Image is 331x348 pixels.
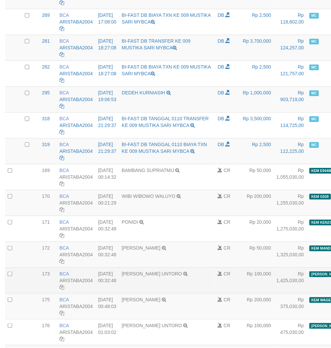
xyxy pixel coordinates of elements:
a: ARISTABA2004 [59,123,93,128]
span: BCA [59,245,69,251]
span: 281 [42,38,50,44]
td: Rp 1,055,030,00 [274,164,307,190]
a: ARISTABA2004 [59,226,93,231]
a: BI-FAST DB TANGGAL 0110 BIAYA TXN KE 009 MUSTIKA SARI MYBCA [122,142,207,154]
a: Copy ARISTABA2004 to clipboard [59,310,64,316]
td: BI-FAST DB BIAYA TXN KE 009 MUSTIKA SARI MYBCA [119,9,215,35]
td: [DATE] 01:03:02 [95,319,119,345]
a: ARISTABA2004 [59,19,93,25]
td: Rp 200,000 [238,190,274,216]
a: Copy ARISTABA2004 to clipboard [59,78,64,83]
td: Rp 50,000 [238,242,274,267]
a: ARISTABA2004 [59,304,93,309]
td: Rp 200,000 [238,293,274,319]
span: CR [224,168,231,173]
span: Manually Checked by: asqcemara [310,39,319,44]
td: Rp 118,802,00 [274,9,307,35]
a: DEDEH KURNIASIH [122,90,165,95]
td: Rp 112,225,00 [274,138,307,164]
span: BCA [59,168,69,173]
a: Copy ARISTABA2004 to clipboard [59,26,64,31]
a: [PERSON_NAME] [122,245,160,251]
span: BCA [59,90,69,95]
span: BCA [59,323,69,328]
span: Manually Checked by: asqcemara [310,64,319,70]
span: 175 [42,297,50,302]
a: Copy ARISTABA2004 to clipboard [59,207,64,212]
span: 269 [42,12,50,18]
a: BI-FAST DB TANGGAL 0110 TRANSFER KE 009 MUSTIKA SARI MYBCA [122,116,209,128]
td: Rp 2,500 [238,60,274,86]
td: [DATE] 00:14:32 [95,164,119,190]
td: Rp 2,500 [238,138,274,164]
span: BCA [59,12,69,18]
span: CR [224,219,231,225]
span: DB [218,142,224,147]
span: DB [218,64,224,70]
span: 319 [42,142,50,147]
td: [DATE] 00:21:29 [95,190,119,216]
span: Manually Checked by: asqcemara [310,142,319,148]
a: [PERSON_NAME] [122,297,160,302]
span: 318 [42,116,50,121]
td: [DATE] 00:48:03 [95,293,119,319]
td: [DATE] 18:27:08 [95,35,119,60]
span: CR [224,297,231,302]
td: [DATE] 00:32:48 [95,242,119,267]
span: 295 [42,90,50,95]
td: Rp 100,000 [238,267,274,293]
span: 173 [42,271,50,276]
span: Manually Checked by: asqcemara [310,90,319,96]
td: [DATE] 21:29:37 [95,138,119,164]
span: BCA [59,38,69,44]
span: 282 [42,64,50,70]
td: [DATE] 21:29:37 [95,112,119,138]
span: BCA [59,193,69,199]
a: Copy ARISTABA2004 to clipboard [59,129,64,135]
a: PONIDI [122,219,138,225]
td: Rp 1,255,030,00 [274,190,307,216]
span: DB [218,38,224,44]
span: CR [224,193,231,199]
a: ARISTABA2004 [59,45,93,50]
span: BCA [59,297,69,302]
td: Rp 1,425,030,00 [274,267,307,293]
span: 172 [42,245,50,251]
td: Rp 50,000 [238,164,274,190]
td: Rp 1,325,030,00 [274,242,307,267]
a: ARISTABA2004 [59,200,93,206]
span: CR [224,323,231,328]
span: 169 [42,168,50,173]
td: Rp 903,719,00 [274,86,307,112]
td: Rp 124,257,00 [274,35,307,60]
span: BCA [59,271,69,276]
td: BI-FAST DB BIAYA TXN KE 009 MUSTIKA SARI MYBCA [119,60,215,86]
span: CR [224,245,231,251]
td: Rp 375,030,00 [274,293,307,319]
a: Copy ARISTABA2004 to clipboard [59,103,64,109]
td: Rp 3,500,000 [238,112,274,138]
td: Rp 1,000,000 [238,86,274,112]
span: BCA [59,219,69,225]
td: [DATE] 00:32:48 [95,267,119,293]
span: BCA [59,64,69,70]
td: BI-FAST DB TRANSFER KE 009 MUSTIKA SARI MYBCA [119,35,215,60]
a: Copy ARISTABA2004 to clipboard [59,181,64,186]
a: ARISTABA2004 [59,174,93,180]
a: ARISTABA2004 [59,148,93,154]
span: 176 [42,323,50,328]
a: ARISTABA2004 [59,278,93,283]
span: CR [224,271,231,276]
td: Rp 121,757,00 [274,60,307,86]
td: [DATE] 17:08:00 [95,9,119,35]
td: Rp 3,700,000 [238,35,274,60]
td: Rp 20,000 [238,216,274,242]
td: Rp 1,275,030,00 [274,216,307,242]
a: ARISTABA2004 [59,71,93,76]
a: Copy ARISTABA2004 to clipboard [59,233,64,238]
span: Manually Checked by: asqcemara [310,13,319,18]
a: [PERSON_NAME] UNTORO [122,323,182,328]
td: [DATE] 18:27:08 [95,60,119,86]
a: ARISTABA2004 [59,252,93,257]
td: Rp 114,725,00 [274,112,307,138]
